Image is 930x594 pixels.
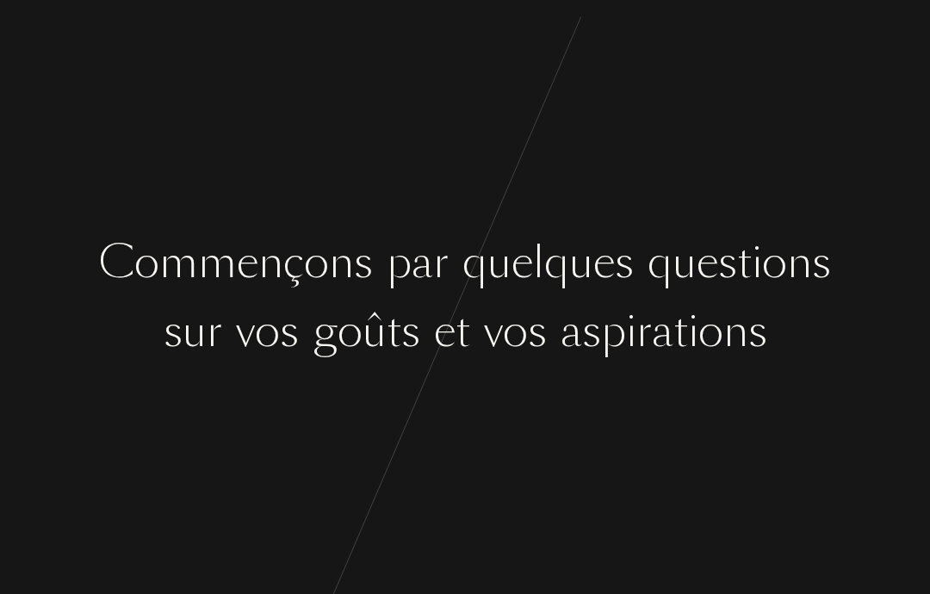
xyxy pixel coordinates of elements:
div: s [718,231,737,295]
div: s [615,231,634,295]
div: m [198,231,237,295]
div: q [462,231,487,295]
div: r [636,300,652,364]
div: n [787,231,812,295]
div: i [752,231,762,295]
div: t [673,300,688,364]
div: g [313,300,338,364]
div: o [762,231,787,295]
div: u [487,231,512,295]
div: e [697,231,718,295]
div: s [280,300,299,364]
div: n [723,300,748,364]
div: v [236,300,255,364]
div: s [164,300,183,364]
div: o [338,300,363,364]
div: s [528,300,547,364]
div: s [812,231,831,295]
div: e [593,231,615,295]
div: C [99,231,134,295]
div: o [304,231,329,295]
div: t [737,231,752,295]
div: u [183,300,207,364]
div: n [258,231,283,295]
div: s [748,300,767,364]
div: e [512,231,533,295]
div: e [434,300,456,364]
div: m [159,231,198,295]
div: i [626,300,636,364]
div: r [433,231,449,295]
div: o [134,231,159,295]
div: t [387,300,401,364]
div: a [561,300,582,364]
div: s [582,300,601,364]
div: ç [283,231,304,295]
div: û [363,300,387,364]
div: s [354,231,373,295]
div: o [503,300,528,364]
div: q [544,231,569,295]
div: t [456,300,470,364]
div: e [237,231,258,295]
div: p [387,231,412,295]
div: i [688,300,698,364]
div: u [673,231,697,295]
div: s [401,300,420,364]
div: l [533,231,544,295]
div: a [412,231,433,295]
div: o [255,300,280,364]
div: p [601,300,626,364]
div: u [569,231,593,295]
div: r [207,300,222,364]
div: q [648,231,673,295]
div: a [652,300,673,364]
div: v [484,300,503,364]
div: o [698,300,723,364]
div: n [329,231,354,295]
